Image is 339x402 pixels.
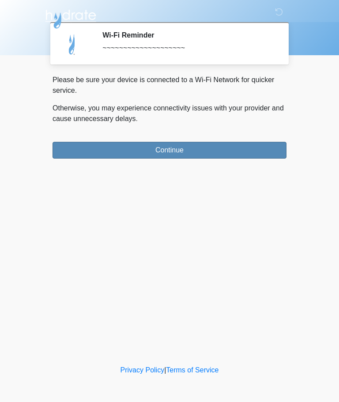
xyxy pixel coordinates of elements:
img: Agent Avatar [59,31,86,57]
a: Privacy Policy [121,366,165,374]
button: Continue [53,142,286,159]
p: Otherwise, you may experience connectivity issues with your provider and cause unnecessary delays [53,103,286,124]
a: Terms of Service [166,366,218,374]
div: ~~~~~~~~~~~~~~~~~~~~ [102,43,273,53]
span: . [136,115,138,122]
a: | [164,366,166,374]
p: Please be sure your device is connected to a Wi-Fi Network for quicker service. [53,75,286,96]
img: Hydrate IV Bar - Arcadia Logo [44,7,98,29]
